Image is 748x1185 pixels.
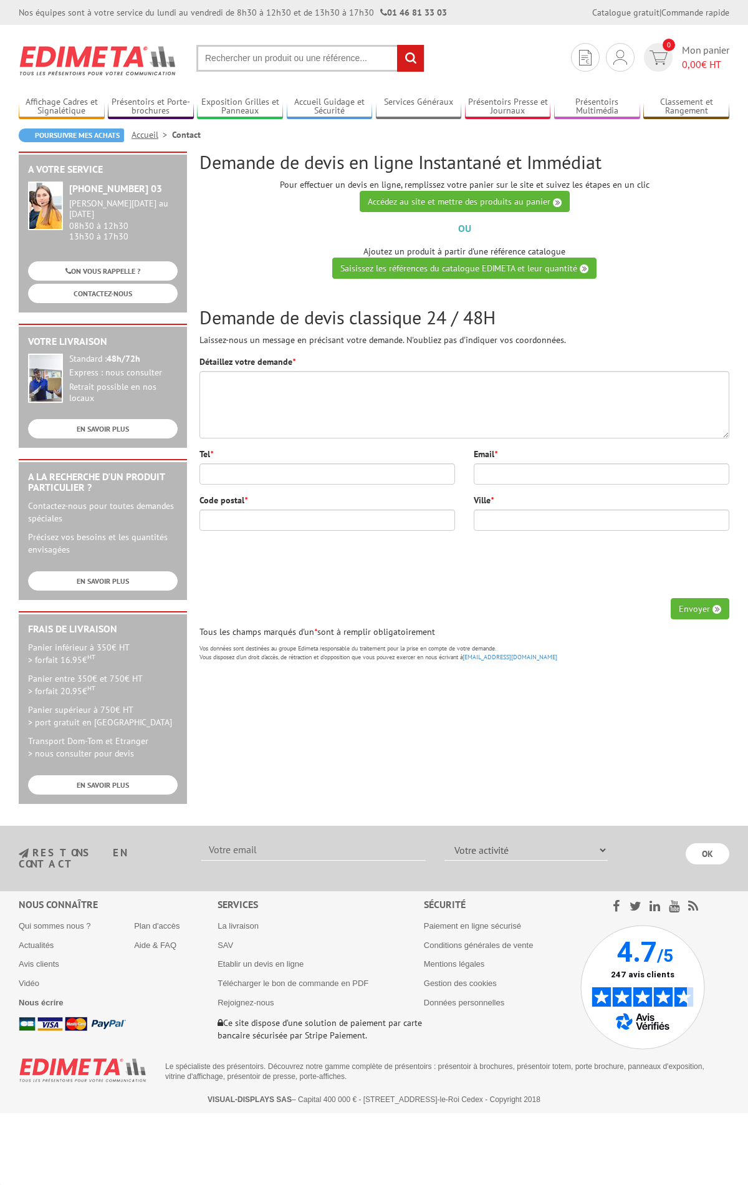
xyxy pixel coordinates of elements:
img: Avis Vérifiés - 4.7 sur 5 - 247 avis clients [580,925,705,1050]
a: Accueil [132,129,172,140]
span: Mon panier [682,43,729,72]
img: devis rapide [613,50,627,65]
input: Votre email [201,839,426,861]
a: La livraison [218,921,259,931]
a: devis rapide 0 Mon panier 0,00€ HT [641,43,729,72]
p: Pour effectuer un devis en ligne, remplissez votre panier sur le site et suivez les étapes en un ... [199,178,729,212]
a: Catalogue gratuit [592,7,659,18]
img: angle-right.png [553,198,562,207]
div: | [592,6,729,19]
a: Etablir un devis en ligne [218,959,304,969]
span: > port gratuit en [GEOGRAPHIC_DATA] [28,717,172,728]
a: Accédez au site et mettre des produits au panier [360,191,570,212]
h2: A votre service [28,164,178,175]
p: Tous les champs marqués d'un sont à remplir obligatoirement [199,626,729,638]
div: Sécurité [424,897,580,912]
a: Affichage Cadres et Signalétique [19,97,105,117]
span: € HT [682,57,729,72]
div: Retrait possible en nos locaux [69,382,178,404]
p: Panier inférieur à 350€ HT [28,641,178,666]
h2: Demande de devis en ligne Instantané et Immédiat [199,152,729,172]
img: widget-service.jpg [28,181,63,230]
div: Services [218,897,424,912]
div: Standard : [69,354,178,365]
span: > forfait 20.95€ [28,685,95,697]
img: angle-right.png [712,605,721,614]
p: Ce site dispose d’une solution de paiement par carte bancaire sécurisée par Stripe Paiement. [218,1017,424,1042]
div: Nous connaître [19,897,218,912]
img: angle-right.png [580,264,588,273]
p: Transport Dom-Tom et Etranger [28,735,178,760]
sup: HT [87,652,95,661]
img: newsletter.jpg [19,848,29,859]
a: Vidéo [19,979,39,988]
input: Rechercher un produit ou une référence... [196,45,424,72]
label: Tel [199,448,213,460]
p: Panier supérieur à 750€ HT [28,704,178,728]
a: Présentoirs et Porte-brochures [108,97,194,117]
a: Rejoignez-nous [218,998,274,1007]
h2: Votre livraison [28,336,178,347]
label: Email [474,448,497,460]
p: – Capital 400 000 € - [STREET_ADDRESS]-le-Roi Cedex - Copyright 2018 [30,1095,718,1104]
label: Détaillez votre demande [199,356,295,368]
a: CONTACTEZ-NOUS [28,284,178,303]
div: Laissez-nous un message en précisant votre demande. N'oubliez pas d'indiquer vos coordonnées. [199,307,729,346]
a: Commande rapide [661,7,729,18]
span: > forfait 16.95€ [28,654,95,665]
img: devis rapide [650,51,668,65]
p: Ajoutez un produit à partir d'une référence catalogue [199,245,729,279]
a: Nous écrire [19,998,64,1007]
a: Exposition Grilles et Panneaux [197,97,283,117]
p: Le spécialiste des présentoirs. Découvrez notre gamme complète de présentoirs : présentoir à broc... [165,1062,720,1081]
img: Edimeta [19,37,178,84]
a: Gestion des cookies [424,979,497,988]
a: Services Généraux [376,97,462,117]
input: OK [686,843,729,864]
a: EN SAVOIR PLUS [28,419,178,438]
div: 08h30 à 12h30 13h30 à 17h30 [69,198,178,241]
p: Panier entre 350€ et 750€ HT [28,672,178,697]
a: Télécharger le bon de commande en PDF [218,979,368,988]
a: Paiement en ligne sécurisé [424,921,521,931]
a: Actualités [19,941,54,950]
div: Nos équipes sont à votre service du lundi au vendredi de 8h30 à 12h30 et de 13h30 à 17h30 [19,6,447,19]
img: widget-livraison.jpg [28,354,63,403]
strong: 48h/72h [107,353,140,364]
a: SAV [218,941,233,950]
label: Code postal [199,494,247,506]
p: OU [199,221,729,236]
a: Données personnelles [424,998,504,1007]
span: 0 [663,39,675,51]
a: Accueil Guidage et Sécurité [287,97,373,117]
a: Présentoirs Multimédia [554,97,640,117]
strong: [PHONE_NUMBER] 03 [69,182,162,195]
strong: VISUAL-DISPLAYS SAS [208,1095,292,1104]
a: [EMAIL_ADDRESS][DOMAIN_NAME] [463,653,557,661]
a: Avis clients [19,959,59,969]
span: 0,00 [682,58,701,70]
h3: restons en contact [19,848,183,869]
h2: Frais de Livraison [28,624,178,635]
span: > nous consulter pour devis [28,748,134,759]
div: [PERSON_NAME][DATE] au [DATE] [69,198,178,220]
p: Précisez vos besoins et les quantités envisagées [28,531,178,556]
a: Aide & FAQ [134,941,176,950]
a: ON VOUS RAPPELLE ? [28,261,178,281]
a: Saisissez les références du catalogue EDIMETA et leur quantité [332,258,597,279]
a: EN SAVOIR PLUS [28,571,178,591]
iframe: reCAPTCHA [540,540,729,589]
a: Mentions légales [424,959,485,969]
a: Plan d'accès [134,921,180,931]
label: Ville [474,494,494,506]
li: Contact [172,128,201,141]
h2: A la recherche d'un produit particulier ? [28,472,178,493]
p: Contactez-nous pour toutes demandes spéciales [28,500,178,525]
h2: Demande de devis classique 24 / 48H [199,307,729,327]
a: EN SAVOIR PLUS [28,775,178,795]
p: Vos données sont destinées au groupe Edimeta responsable du traitement pour la prise en compte de... [199,644,729,662]
button: Envoyer [671,598,729,619]
sup: HT [87,684,95,692]
a: Qui sommes nous ? [19,921,91,931]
